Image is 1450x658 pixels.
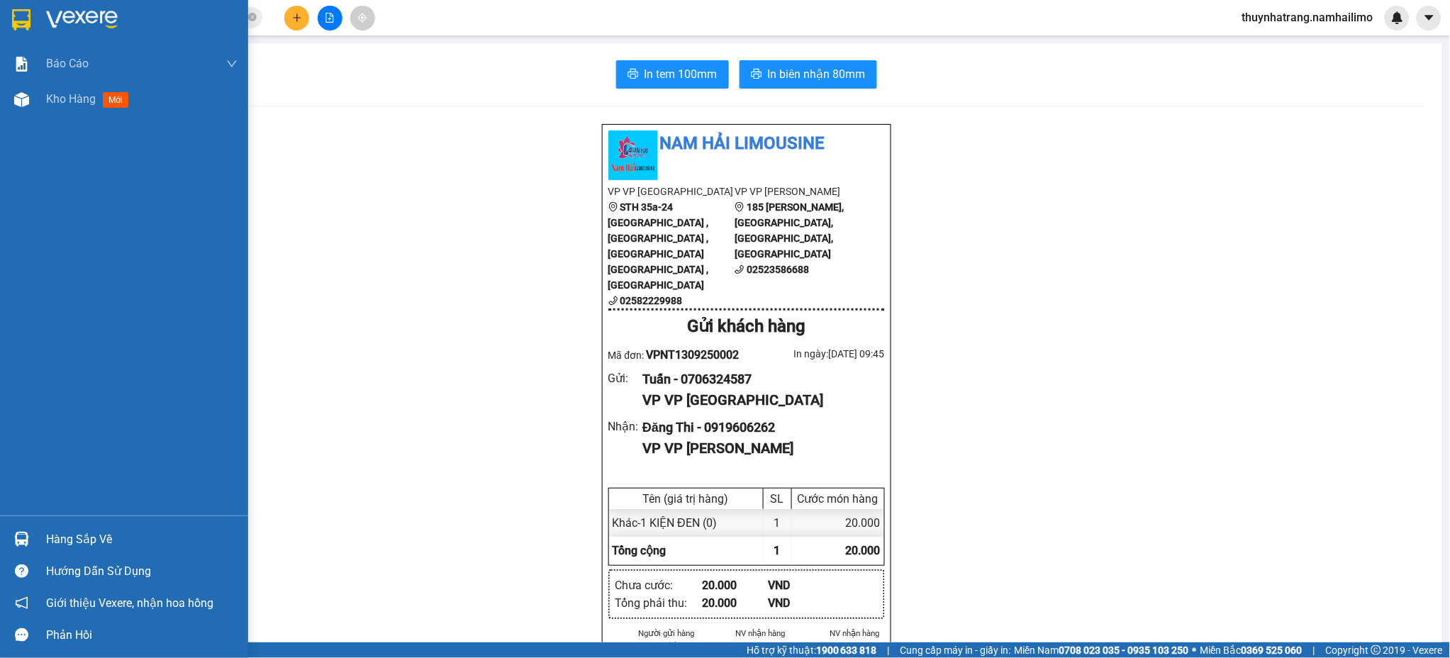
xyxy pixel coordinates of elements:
span: plus [292,13,302,23]
span: ⚪️ [1193,647,1197,653]
div: 20.000 [703,594,769,612]
span: phone [608,296,618,306]
span: environment [735,202,744,212]
li: Nam Hải Limousine [7,7,206,60]
div: 1 [764,509,792,537]
span: printer [628,68,639,82]
div: Cước món hàng [796,492,881,506]
span: | [888,642,890,658]
img: logo.jpg [7,7,57,57]
div: Mã đơn: [608,346,747,364]
div: Đăng Thi - 0919606262 [642,418,873,437]
div: Tuấn - 0706324587 [642,369,873,389]
div: VND [768,576,834,594]
span: Cung cấp máy in - giấy in: [900,642,1011,658]
span: Hỗ trợ kỹ thuật: [747,642,877,658]
img: solution-icon [14,57,29,72]
div: 20.000 [792,509,884,537]
div: Hướng dẫn sử dụng [46,561,238,582]
button: aim [350,6,375,30]
li: VP VP [GEOGRAPHIC_DATA] [608,184,735,199]
img: warehouse-icon [14,532,29,547]
span: close-circle [248,13,257,21]
div: VP VP [GEOGRAPHIC_DATA] [642,389,873,411]
div: Phản hồi [46,625,238,646]
div: Gửi : [608,369,643,387]
strong: 0708 023 035 - 0935 103 250 [1059,645,1189,656]
span: down [226,58,238,69]
span: thuynhatrang.namhailimo [1231,9,1385,26]
span: printer [751,68,762,82]
span: 20.000 [846,544,881,557]
span: In biên nhận 80mm [768,65,866,83]
span: Miền Nam [1015,642,1189,658]
li: Nam Hải Limousine [608,130,885,157]
div: SL [767,492,788,506]
span: phone [735,264,744,274]
div: Nhận : [608,418,643,435]
b: 02582229988 [620,295,683,306]
div: Tổng phải thu : [615,594,703,612]
img: warehouse-icon [14,92,29,107]
button: file-add [318,6,342,30]
span: mới [103,92,128,108]
b: 02523586688 [747,264,809,275]
li: VP VP [PERSON_NAME] [735,184,861,199]
strong: 1900 633 818 [816,645,877,656]
div: 20.000 [703,576,769,594]
span: Miền Bắc [1200,642,1303,658]
div: Gửi khách hàng [608,313,885,340]
b: STH 35a-24 [GEOGRAPHIC_DATA] , [GEOGRAPHIC_DATA] , [GEOGRAPHIC_DATA] [GEOGRAPHIC_DATA] , [GEOGRAP... [608,201,709,291]
li: VP VP [PERSON_NAME] [98,77,189,108]
span: 1 [774,544,781,557]
li: NV nhận hàng [730,627,791,640]
span: aim [357,13,367,23]
span: question-circle [15,564,28,578]
span: Khác - 1 KIỆN ĐEN (0) [613,516,718,530]
span: message [15,628,28,642]
button: plus [284,6,309,30]
li: Người gửi hàng xác nhận [637,627,697,652]
span: Giới thiệu Vexere, nhận hoa hồng [46,594,213,612]
li: NV nhận hàng [825,627,885,640]
button: printerIn tem 100mm [616,60,729,89]
span: close-circle [248,11,257,25]
span: environment [608,202,618,212]
span: Tổng cộng [613,544,667,557]
button: caret-down [1417,6,1441,30]
span: VPNT1309250002 [646,348,739,362]
span: Kho hàng [46,92,96,106]
span: | [1313,642,1315,658]
b: 185 [PERSON_NAME], [GEOGRAPHIC_DATA], [GEOGRAPHIC_DATA], [GEOGRAPHIC_DATA] [735,201,844,260]
button: printerIn biên nhận 80mm [740,60,877,89]
span: file-add [325,13,335,23]
span: In tem 100mm [645,65,718,83]
img: logo-vxr [12,9,30,30]
img: icon-new-feature [1391,11,1404,24]
div: Hàng sắp về [46,529,238,550]
span: copyright [1371,645,1381,655]
span: notification [15,596,28,610]
span: Báo cáo [46,55,89,72]
div: Chưa cước : [615,576,703,594]
span: caret-down [1423,11,1436,24]
div: In ngày: [DATE] 09:45 [747,346,885,362]
div: Tên (giá trị hàng) [613,492,759,506]
div: VP VP [PERSON_NAME] [642,437,873,459]
div: VND [768,594,834,612]
img: logo.jpg [608,130,658,180]
li: VP VP [GEOGRAPHIC_DATA] [7,77,98,123]
strong: 0369 525 060 [1242,645,1303,656]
